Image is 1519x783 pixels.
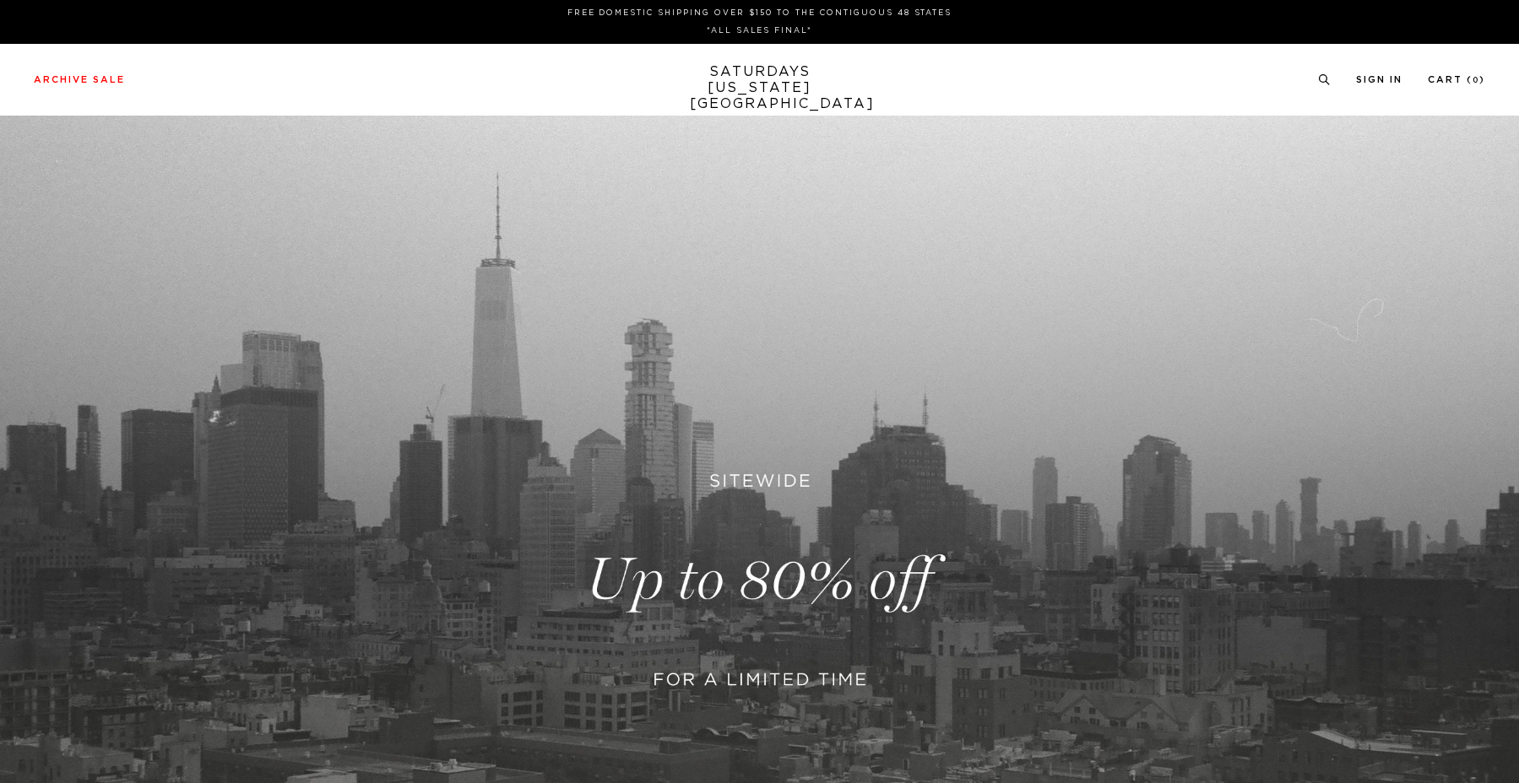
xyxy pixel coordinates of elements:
a: SATURDAYS[US_STATE][GEOGRAPHIC_DATA] [690,64,829,112]
a: Archive Sale [34,75,125,84]
small: 0 [1473,77,1479,84]
a: Sign In [1356,75,1402,84]
p: FREE DOMESTIC SHIPPING OVER $150 TO THE CONTIGUOUS 48 STATES [41,7,1478,19]
p: *ALL SALES FINAL* [41,24,1478,37]
a: Cart (0) [1428,75,1485,84]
